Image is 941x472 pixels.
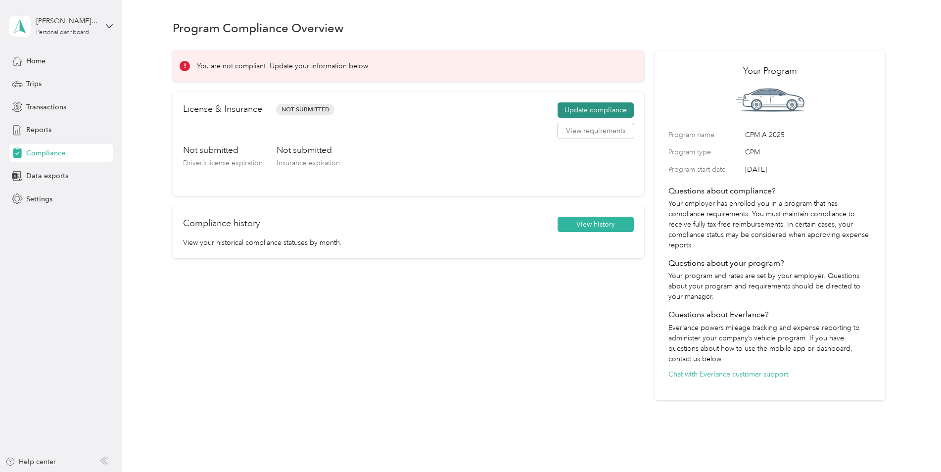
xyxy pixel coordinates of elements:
h1: Program Compliance Overview [173,23,344,33]
p: You are not compliant. Update your information below. [197,61,370,71]
span: Home [26,56,46,66]
p: Your employer has enrolled you in a program that has compliance requirements. You must maintain c... [668,198,871,250]
label: Program name [668,130,742,140]
span: [DATE] [745,164,871,175]
span: Not Submitted [276,104,334,115]
button: View requirements [558,123,634,139]
span: Trips [26,79,42,89]
span: Data exports [26,171,68,181]
span: CPM A 2025 [745,130,871,140]
h2: License & Insurance [183,102,262,116]
span: Insurance expiration [277,159,340,167]
span: Compliance [26,148,65,158]
h2: Your Program [668,64,871,78]
label: Program start date [668,164,742,175]
span: Driver’s license expiration [183,159,263,167]
p: View your historical compliance statuses by month. [183,237,634,248]
button: View history [558,217,634,233]
span: Reports [26,125,51,135]
h3: Not submitted [277,144,340,156]
div: Personal dashboard [36,30,89,36]
button: Update compliance [558,102,634,118]
h4: Questions about Everlance? [668,309,871,321]
h2: Compliance history [183,217,260,230]
button: Help center [5,457,56,467]
div: [PERSON_NAME][EMAIL_ADDRESS][PERSON_NAME][DOMAIN_NAME] [36,16,98,26]
h4: Questions about your program? [668,257,871,269]
label: Program type [668,147,742,157]
h3: Not submitted [183,144,263,156]
iframe: Everlance-gr Chat Button Frame [886,417,941,472]
span: Transactions [26,102,66,112]
p: Everlance powers mileage tracking and expense reporting to administer your company’s vehicle prog... [668,323,871,364]
button: Chat with Everlance customer support [668,369,788,379]
span: Settings [26,194,52,204]
p: Your program and rates are set by your employer. Questions about your program and requirements sh... [668,271,871,302]
h4: Questions about compliance? [668,185,871,197]
span: CPM [745,147,871,157]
